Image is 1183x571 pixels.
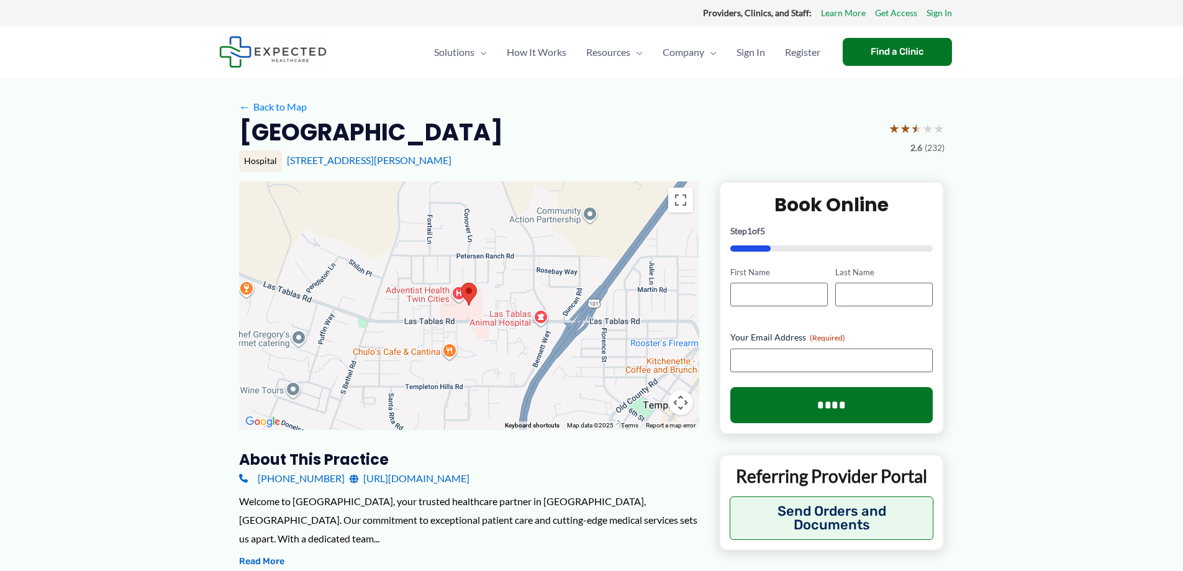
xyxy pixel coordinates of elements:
span: 2.6 [910,140,922,156]
a: Get Access [875,5,917,21]
span: (232) [925,140,945,156]
label: Last Name [835,267,933,278]
a: Terms (opens in new tab) [621,422,638,429]
span: How It Works [507,30,566,74]
span: ← [239,101,251,112]
div: Welcome to [GEOGRAPHIC_DATA], your trusted healthcare partner in [GEOGRAPHIC_DATA], [GEOGRAPHIC_D... [239,492,699,547]
span: Menu Toggle [474,30,487,74]
a: How It Works [497,30,576,74]
a: [STREET_ADDRESS][PERSON_NAME] [287,154,451,166]
span: (Required) [810,333,845,342]
span: ★ [900,117,911,140]
a: Sign In [727,30,775,74]
span: Company [663,30,704,74]
a: [URL][DOMAIN_NAME] [350,469,469,488]
span: ★ [933,117,945,140]
label: Your Email Address [730,331,933,344]
a: Open this area in Google Maps (opens a new window) [242,414,283,430]
span: ★ [889,117,900,140]
a: ResourcesMenu Toggle [576,30,653,74]
a: SolutionsMenu Toggle [424,30,497,74]
button: Send Orders and Documents [730,496,934,540]
span: Solutions [434,30,474,74]
a: Report a map error [646,422,696,429]
span: Register [785,30,820,74]
button: Keyboard shortcuts [505,421,560,430]
button: Read More [239,554,284,569]
span: Sign In [737,30,765,74]
a: CompanyMenu Toggle [653,30,727,74]
a: [PHONE_NUMBER] [239,469,345,488]
strong: Providers, Clinics, and Staff: [703,7,812,18]
h2: [GEOGRAPHIC_DATA] [239,117,503,147]
span: 1 [747,226,752,236]
span: 5 [760,226,765,236]
button: Toggle fullscreen view [668,188,693,212]
a: Find a Clinic [843,38,952,66]
p: Referring Provider Portal [730,465,934,487]
h3: About this practice [239,450,699,469]
a: ←Back to Map [239,98,307,116]
a: Learn More [821,5,866,21]
h2: Book Online [730,193,933,217]
span: Map data ©2025 [567,422,614,429]
span: Menu Toggle [704,30,717,74]
div: Hospital [239,150,282,171]
nav: Primary Site Navigation [424,30,830,74]
img: Expected Healthcare Logo - side, dark font, small [219,36,327,68]
span: Menu Toggle [630,30,643,74]
button: Map camera controls [668,390,693,415]
label: First Name [730,267,828,278]
a: Register [775,30,830,74]
span: ★ [911,117,922,140]
p: Step of [730,227,933,235]
span: Resources [586,30,630,74]
img: Google [242,414,283,430]
span: ★ [922,117,933,140]
a: Sign In [927,5,952,21]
